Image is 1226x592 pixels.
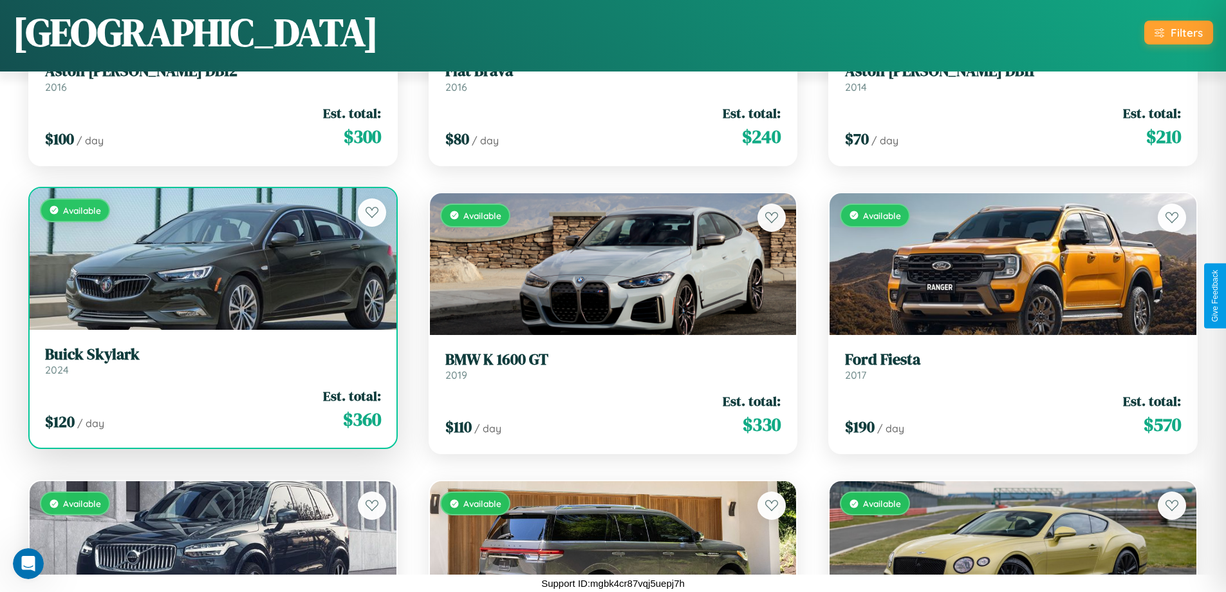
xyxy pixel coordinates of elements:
[445,81,467,93] span: 2016
[445,128,469,149] span: $ 80
[343,406,381,432] span: $ 360
[13,548,44,579] iframe: Intercom live chat
[742,124,781,149] span: $ 240
[45,62,381,93] a: Aston [PERSON_NAME] DB122016
[463,498,501,509] span: Available
[445,350,781,369] h3: BMW K 1600 GT
[743,412,781,437] span: $ 330
[77,417,104,430] span: / day
[845,81,867,93] span: 2014
[845,416,875,437] span: $ 190
[1144,412,1181,437] span: $ 570
[1123,392,1181,410] span: Est. total:
[723,104,781,122] span: Est. total:
[445,62,781,93] a: Fiat Brava2016
[45,81,67,93] span: 2016
[1146,124,1181,149] span: $ 210
[1123,104,1181,122] span: Est. total:
[445,62,781,81] h3: Fiat Brava
[877,422,904,435] span: / day
[845,368,866,381] span: 2017
[63,205,101,216] span: Available
[463,210,501,221] span: Available
[845,62,1181,81] h3: Aston [PERSON_NAME] DB11
[472,134,499,147] span: / day
[45,411,75,432] span: $ 120
[445,350,781,382] a: BMW K 1600 GT2019
[323,104,381,122] span: Est. total:
[863,498,901,509] span: Available
[63,498,101,509] span: Available
[45,345,381,377] a: Buick Skylark2024
[344,124,381,149] span: $ 300
[845,128,869,149] span: $ 70
[445,368,467,381] span: 2019
[871,134,898,147] span: / day
[323,387,381,405] span: Est. total:
[474,422,501,435] span: / day
[723,392,781,410] span: Est. total:
[845,62,1181,93] a: Aston [PERSON_NAME] DB112014
[1144,21,1213,44] button: Filters
[77,134,104,147] span: / day
[845,350,1181,369] h3: Ford Fiesta
[45,345,381,364] h3: Buick Skylark
[1211,270,1220,322] div: Give Feedback
[1171,26,1203,39] div: Filters
[863,210,901,221] span: Available
[445,416,472,437] span: $ 110
[13,6,378,59] h1: [GEOGRAPHIC_DATA]
[45,363,69,376] span: 2024
[45,62,381,81] h3: Aston [PERSON_NAME] DB12
[541,575,685,592] p: Support ID: mgbk4cr87vqj5uepj7h
[45,128,74,149] span: $ 100
[845,350,1181,382] a: Ford Fiesta2017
